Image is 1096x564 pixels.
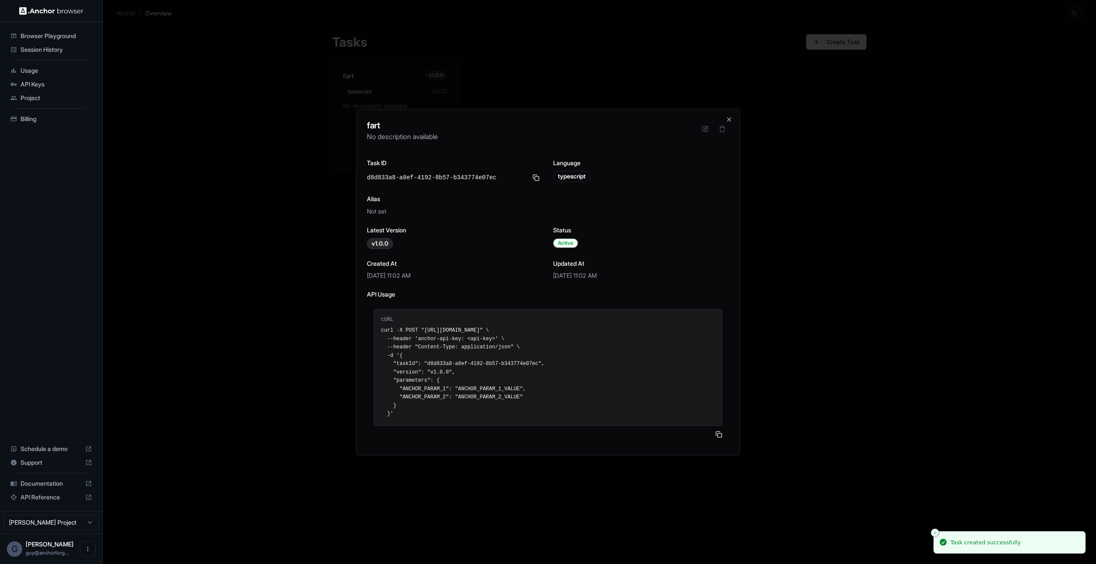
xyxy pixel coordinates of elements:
p: [DATE] 11:02 AM [367,271,543,280]
div: Active [553,238,578,248]
h3: Language [553,159,729,167]
p: No description available [367,131,691,142]
h3: Alias [367,195,543,203]
span: Not set [367,208,386,215]
div: typescript [553,171,590,182]
h3: Created At [367,259,543,268]
h3: Status [553,226,729,235]
h2: fart [367,119,691,131]
pre: curl -X POST "[URL][DOMAIN_NAME]" \ --header 'anchor-api-key: <api-key>' \ --header "Content-Type... [381,327,715,419]
h3: Latest Version [367,226,543,235]
span: d8d833a8-a8ef-4192-8b57-b343774e07ec [367,173,526,182]
p: [DATE] 11:02 AM [553,271,729,280]
span: cURL [381,316,393,323]
h3: Task ID [367,159,543,167]
h3: Updated At [553,259,729,268]
h3: API Usage [367,290,729,299]
div: v1.0.0 [367,238,393,249]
